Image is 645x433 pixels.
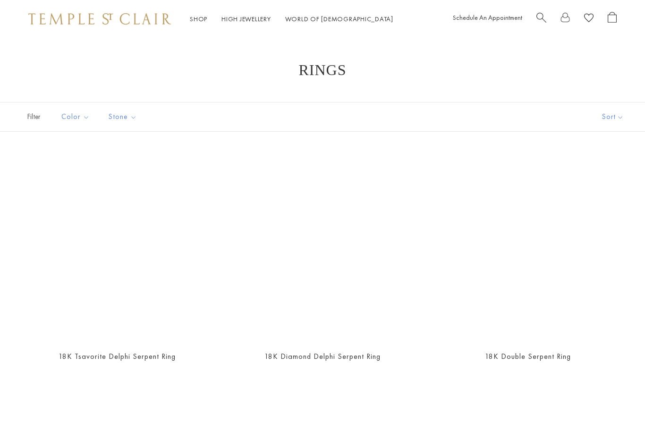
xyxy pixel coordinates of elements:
a: View Wishlist [584,12,594,26]
a: 18K Diamond Delphi Serpent Ring [264,351,381,361]
span: Stone [104,111,144,123]
a: 18K Tsavorite Delphi Serpent Ring [59,351,176,361]
button: Stone [102,106,144,127]
h1: Rings [38,61,607,78]
a: World of [DEMOGRAPHIC_DATA]World of [DEMOGRAPHIC_DATA] [285,15,393,23]
iframe: Gorgias live chat messenger [598,389,636,424]
a: Schedule An Appointment [453,13,522,22]
a: ShopShop [190,15,207,23]
nav: Main navigation [190,13,393,25]
a: 18K Double Serpent Ring18K Double Serpent Ring [435,155,621,342]
a: R31835-SERPENTR31835-SERPENT [229,155,416,342]
a: Open Shopping Bag [608,12,617,26]
img: Temple St. Clair [28,13,171,25]
a: Search [536,12,546,26]
a: High JewelleryHigh Jewellery [221,15,271,23]
span: Color [57,111,97,123]
a: 18K Double Serpent Ring [485,351,571,361]
button: Color [54,106,97,127]
button: Show sort by [581,102,645,131]
a: R36135-SRPBSTGR36135-SRPBSTG [24,155,210,342]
